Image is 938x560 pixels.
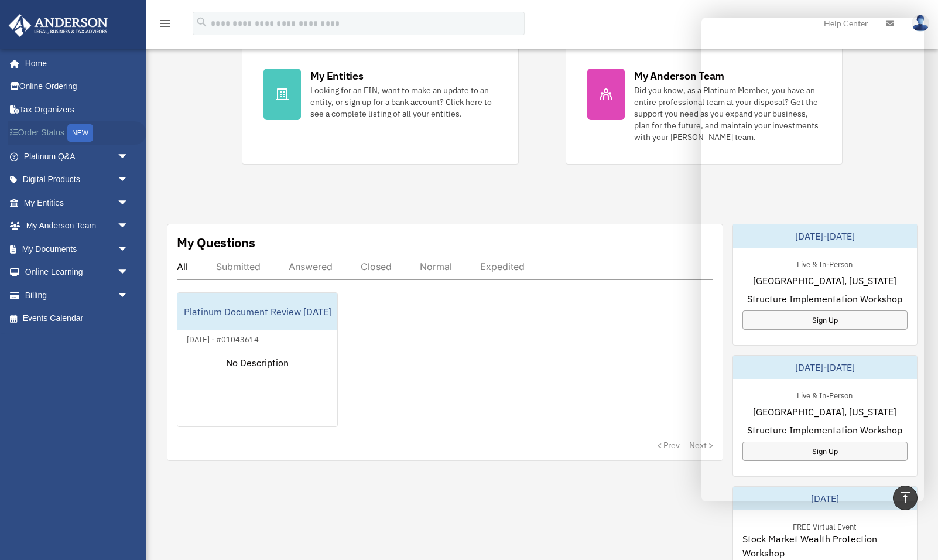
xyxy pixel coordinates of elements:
[216,261,261,272] div: Submitted
[361,261,392,272] div: Closed
[177,346,337,438] div: No Description
[242,47,519,165] a: My Entities Looking for an EIN, want to make an update to an entity, or sign up for a bank accoun...
[196,16,208,29] i: search
[177,234,255,251] div: My Questions
[117,261,141,285] span: arrow_drop_down
[912,15,929,32] img: User Pic
[480,261,525,272] div: Expedited
[8,307,146,330] a: Events Calendar
[8,168,146,192] a: Digital Productsarrow_drop_down
[177,293,337,330] div: Platinum Document Review [DATE]
[8,284,146,307] a: Billingarrow_drop_down
[67,124,93,142] div: NEW
[177,292,338,427] a: Platinum Document Review [DATE][DATE] - #01043614No Description
[117,191,141,215] span: arrow_drop_down
[8,52,141,75] a: Home
[117,168,141,192] span: arrow_drop_down
[8,237,146,261] a: My Documentsarrow_drop_down
[8,121,146,145] a: Order StatusNEW
[289,261,333,272] div: Answered
[117,214,141,238] span: arrow_drop_down
[8,261,146,284] a: Online Learningarrow_drop_down
[310,69,363,83] div: My Entities
[117,237,141,261] span: arrow_drop_down
[8,75,146,98] a: Online Ordering
[566,47,843,165] a: My Anderson Team Did you know, as a Platinum Member, you have an entire professional team at your...
[701,18,924,501] iframe: Chat Window
[310,84,497,119] div: Looking for an EIN, want to make an update to an entity, or sign up for a bank account? Click her...
[8,145,146,168] a: Platinum Q&Aarrow_drop_down
[177,332,268,344] div: [DATE] - #01043614
[117,145,141,169] span: arrow_drop_down
[634,84,821,143] div: Did you know, as a Platinum Member, you have an entire professional team at your disposal? Get th...
[8,214,146,238] a: My Anderson Teamarrow_drop_down
[8,191,146,214] a: My Entitiesarrow_drop_down
[742,532,908,560] span: Stock Market Wealth Protection Workshop
[158,16,172,30] i: menu
[420,261,452,272] div: Normal
[177,261,188,272] div: All
[158,21,172,30] a: menu
[5,14,111,37] img: Anderson Advisors Platinum Portal
[634,69,724,83] div: My Anderson Team
[117,284,141,308] span: arrow_drop_down
[8,98,146,121] a: Tax Organizers
[783,520,866,532] div: FREE Virtual Event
